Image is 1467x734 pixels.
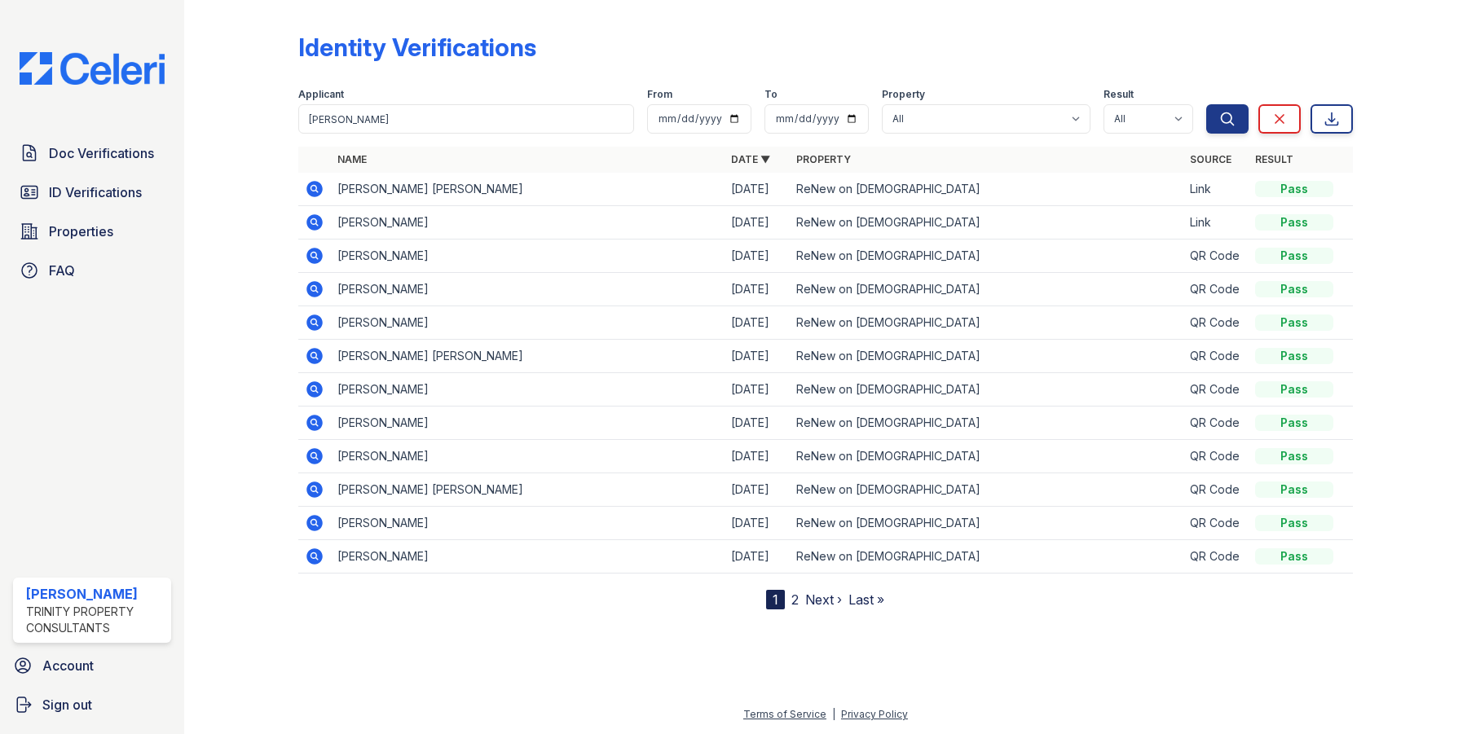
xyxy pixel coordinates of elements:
div: Pass [1255,281,1333,297]
label: Result [1104,88,1134,101]
td: ReNew on [DEMOGRAPHIC_DATA] [790,240,1183,273]
td: Link [1183,206,1249,240]
div: Pass [1255,214,1333,231]
td: Link [1183,173,1249,206]
div: Pass [1255,181,1333,197]
label: Applicant [298,88,344,101]
td: [PERSON_NAME] [331,540,725,574]
td: QR Code [1183,407,1249,440]
a: ID Verifications [13,176,171,209]
a: Source [1190,153,1231,165]
div: Pass [1255,481,1333,498]
td: [PERSON_NAME] [PERSON_NAME] [331,340,725,373]
span: ID Verifications [49,182,142,202]
td: ReNew on [DEMOGRAPHIC_DATA] [790,407,1183,440]
td: [DATE] [725,240,790,273]
span: FAQ [49,261,75,280]
div: | [832,708,835,720]
div: Identity Verifications [298,33,536,62]
td: [DATE] [725,407,790,440]
td: [DATE] [725,206,790,240]
td: QR Code [1183,540,1249,574]
td: [PERSON_NAME] [PERSON_NAME] [331,473,725,507]
td: [DATE] [725,173,790,206]
a: Privacy Policy [841,708,908,720]
td: QR Code [1183,340,1249,373]
a: Doc Verifications [13,137,171,169]
input: Search by name or phone number [298,104,634,134]
div: Pass [1255,548,1333,565]
td: ReNew on [DEMOGRAPHIC_DATA] [790,540,1183,574]
a: Next › [805,591,842,608]
a: Account [7,649,178,682]
td: QR Code [1183,507,1249,540]
td: [PERSON_NAME] [PERSON_NAME] [331,173,725,206]
td: [DATE] [725,540,790,574]
a: Last » [848,591,884,608]
td: [DATE] [725,373,790,407]
td: QR Code [1183,240,1249,273]
td: ReNew on [DEMOGRAPHIC_DATA] [790,507,1183,540]
div: Pass [1255,415,1333,431]
td: [PERSON_NAME] [331,507,725,540]
td: ReNew on [DEMOGRAPHIC_DATA] [790,306,1183,340]
div: Pass [1255,248,1333,264]
td: [PERSON_NAME] [331,306,725,340]
span: Properties [49,222,113,241]
td: QR Code [1183,373,1249,407]
td: [PERSON_NAME] [331,273,725,306]
div: Pass [1255,381,1333,398]
div: Pass [1255,515,1333,531]
td: [PERSON_NAME] [331,373,725,407]
div: Pass [1255,348,1333,364]
td: ReNew on [DEMOGRAPHIC_DATA] [790,473,1183,507]
td: [PERSON_NAME] [331,440,725,473]
td: [DATE] [725,273,790,306]
label: To [764,88,778,101]
span: Doc Verifications [49,143,154,163]
td: ReNew on [DEMOGRAPHIC_DATA] [790,173,1183,206]
td: QR Code [1183,273,1249,306]
a: Date ▼ [731,153,770,165]
span: Account [42,656,94,675]
td: [PERSON_NAME] [331,240,725,273]
td: [PERSON_NAME] [331,206,725,240]
a: Property [796,153,851,165]
a: Terms of Service [743,708,826,720]
td: ReNew on [DEMOGRAPHIC_DATA] [790,340,1183,373]
a: Sign out [7,688,178,721]
td: [DATE] [725,440,790,473]
td: QR Code [1183,473,1249,507]
span: Sign out [42,695,92,714]
div: Pass [1255,448,1333,464]
label: From [647,88,672,101]
a: 2 [791,591,799,608]
a: Name [337,153,367,165]
img: CE_Logo_Blue-a8612792a0a2168367f1c8372b55b34899dd931a85d93a1a3d3e32e68fde9ad4.png [7,52,178,85]
td: [DATE] [725,306,790,340]
td: ReNew on [DEMOGRAPHIC_DATA] [790,273,1183,306]
a: Properties [13,215,171,248]
td: QR Code [1183,440,1249,473]
label: Property [882,88,925,101]
div: [PERSON_NAME] [26,584,165,604]
div: Pass [1255,314,1333,331]
td: [DATE] [725,507,790,540]
td: ReNew on [DEMOGRAPHIC_DATA] [790,373,1183,407]
div: Trinity Property Consultants [26,604,165,636]
td: [DATE] [725,473,790,507]
td: ReNew on [DEMOGRAPHIC_DATA] [790,206,1183,240]
td: QR Code [1183,306,1249,340]
td: [DATE] [725,340,790,373]
div: 1 [766,590,785,609]
a: FAQ [13,254,171,287]
td: [PERSON_NAME] [331,407,725,440]
td: ReNew on [DEMOGRAPHIC_DATA] [790,440,1183,473]
a: Result [1255,153,1293,165]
